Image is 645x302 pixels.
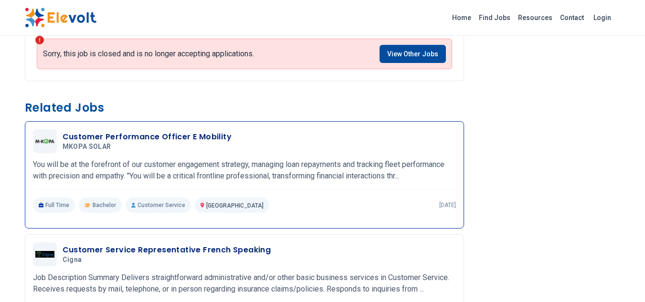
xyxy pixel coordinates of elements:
a: Home [448,10,475,25]
h3: Related Jobs [25,100,464,115]
h3: Customer Service Representative French Speaking [63,244,271,256]
a: Resources [514,10,556,25]
span: Cigna [63,256,82,264]
a: Find Jobs [475,10,514,25]
img: Elevolt [25,8,96,28]
p: Sorry, this job is closed and is no longer accepting applications. [43,49,254,59]
iframe: Chat Widget [597,256,645,302]
h3: Customer Performance Officer E Mobility [63,131,232,143]
span: [GEOGRAPHIC_DATA] [206,202,264,209]
a: View Other Jobs [380,45,446,63]
p: [DATE] [439,201,456,209]
span: Bachelor [93,201,116,209]
a: MKOPA SOLARCustomer Performance Officer E MobilityMKOPA SOLARYou will be at the forefront of our ... [33,129,456,213]
img: MKOPA SOLAR [35,139,54,144]
a: Contact [556,10,588,25]
img: Cigna [35,251,54,258]
p: You will be at the forefront of our customer engagement strategy, managing loan repayments and tr... [33,159,456,182]
span: MKOPA SOLAR [63,143,111,151]
p: Customer Service [126,198,191,213]
p: Full Time [33,198,75,213]
p: Job Description Summary Delivers straightforward administrative and/or other basic business servi... [33,272,456,295]
a: Login [588,8,617,27]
